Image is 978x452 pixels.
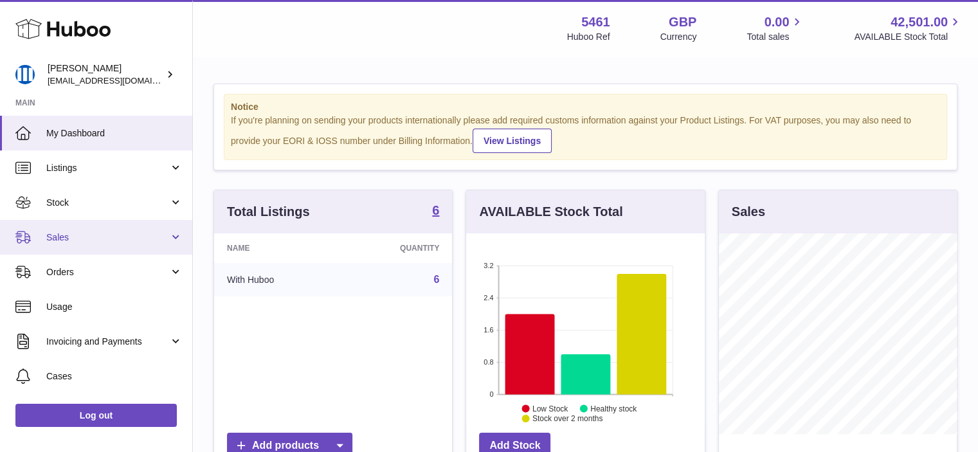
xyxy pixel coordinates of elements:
h3: Total Listings [227,203,310,221]
text: Healthy stock [590,404,637,413]
div: Huboo Ref [567,31,610,43]
span: Invoicing and Payments [46,336,169,348]
strong: Notice [231,101,940,113]
strong: 5461 [581,14,610,31]
span: [EMAIL_ADDRESS][DOMAIN_NAME] [48,75,189,86]
text: Low Stock [532,404,568,413]
span: My Dashboard [46,127,183,140]
td: With Huboo [214,263,340,296]
a: View Listings [473,129,552,153]
text: 1.6 [484,326,494,334]
th: Name [214,233,340,263]
h3: AVAILABLE Stock Total [479,203,622,221]
span: Stock [46,197,169,209]
span: Sales [46,231,169,244]
a: Log out [15,404,177,427]
text: 0 [490,390,494,398]
div: If you're planning on sending your products internationally please add required customs informati... [231,114,940,153]
h3: Sales [732,203,765,221]
span: Total sales [747,31,804,43]
text: Stock over 2 months [532,414,602,423]
strong: 6 [432,204,439,217]
div: [PERSON_NAME] [48,62,163,87]
span: AVAILABLE Stock Total [854,31,963,43]
span: 0.00 [765,14,790,31]
img: oksana@monimoto.com [15,65,35,84]
a: 6 [432,204,439,219]
div: Currency [660,31,697,43]
span: Orders [46,266,169,278]
span: Cases [46,370,183,383]
a: 42,501.00 AVAILABLE Stock Total [854,14,963,43]
a: 0.00 Total sales [747,14,804,43]
a: 6 [433,274,439,285]
span: 42,501.00 [891,14,948,31]
text: 2.4 [484,294,494,302]
text: 0.8 [484,358,494,366]
th: Quantity [340,233,452,263]
text: 3.2 [484,262,494,269]
span: Listings [46,162,169,174]
strong: GBP [669,14,696,31]
span: Usage [46,301,183,313]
